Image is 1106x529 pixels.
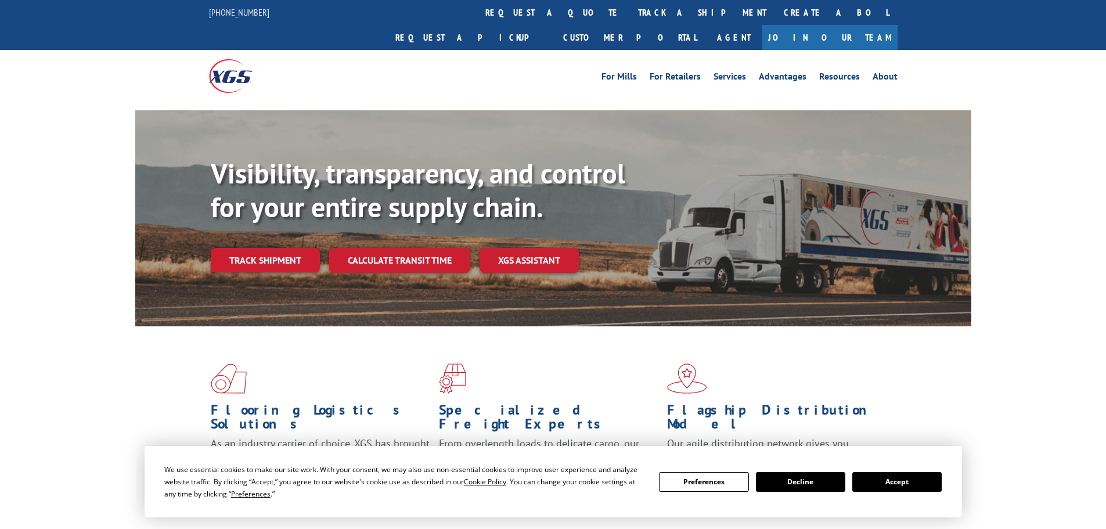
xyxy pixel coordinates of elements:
[209,6,269,18] a: [PHONE_NUMBER]
[439,364,466,394] img: xgs-icon-focused-on-flooring-red
[819,72,860,85] a: Resources
[464,477,506,487] span: Cookie Policy
[759,72,806,85] a: Advantages
[852,472,942,492] button: Accept
[211,364,247,394] img: xgs-icon-total-supply-chain-intelligence-red
[211,437,430,478] span: As an industry carrier of choice, XGS has brought innovation and dedication to flooring logistics...
[714,72,746,85] a: Services
[650,72,701,85] a: For Retailers
[659,472,748,492] button: Preferences
[667,364,707,394] img: xgs-icon-flagship-distribution-model-red
[873,72,898,85] a: About
[211,248,320,272] a: Track shipment
[480,248,579,273] a: XGS ASSISTANT
[439,403,658,437] h1: Specialized Freight Experts
[211,403,430,437] h1: Flooring Logistics Solutions
[705,25,762,50] a: Agent
[439,437,658,488] p: From overlength loads to delicate cargo, our experienced staff knows the best way to move your fr...
[667,437,881,464] span: Our agile distribution network gives you nationwide inventory management on demand.
[145,446,962,517] div: Cookie Consent Prompt
[211,155,625,225] b: Visibility, transparency, and control for your entire supply chain.
[387,25,554,50] a: Request a pickup
[667,403,887,437] h1: Flagship Distribution Model
[231,489,271,499] span: Preferences
[601,72,637,85] a: For Mills
[554,25,705,50] a: Customer Portal
[756,472,845,492] button: Decline
[329,248,470,273] a: Calculate transit time
[762,25,898,50] a: Join Our Team
[164,463,645,500] div: We use essential cookies to make our site work. With your consent, we may also use non-essential ...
